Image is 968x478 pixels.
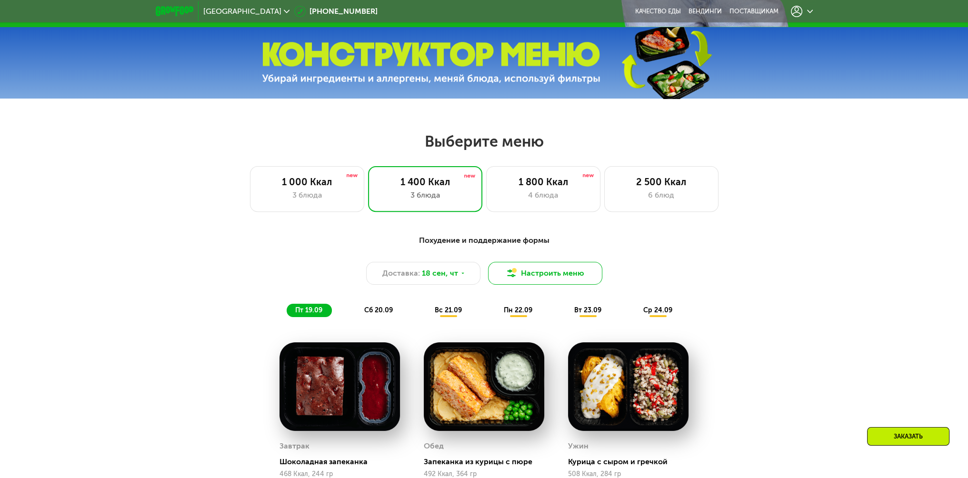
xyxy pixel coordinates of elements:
[260,189,354,201] div: 3 блюда
[614,176,709,188] div: 2 500 Ккал
[260,176,354,188] div: 1 000 Ккал
[422,268,458,279] span: 18 сен, чт
[729,8,778,15] div: поставщикам
[867,427,949,446] div: Заказать
[30,132,938,151] h2: Выберите меню
[279,439,309,453] div: Завтрак
[435,306,462,314] span: вс 21.09
[635,8,681,15] a: Качество еды
[424,457,552,467] div: Запеканка из курицы с пюре
[643,306,672,314] span: ср 24.09
[496,176,590,188] div: 1 800 Ккал
[424,439,444,453] div: Обед
[203,8,281,15] span: [GEOGRAPHIC_DATA]
[382,268,420,279] span: Доставка:
[689,8,722,15] a: Вендинги
[279,457,408,467] div: Шоколадная запеканка
[364,306,393,314] span: сб 20.09
[378,189,472,201] div: 3 блюда
[294,6,378,17] a: [PHONE_NUMBER]
[568,457,696,467] div: Курица с сыром и гречкой
[568,470,689,478] div: 508 Ккал, 284 гр
[614,189,709,201] div: 6 блюд
[568,439,589,453] div: Ужин
[488,262,602,285] button: Настроить меню
[378,176,472,188] div: 1 400 Ккал
[574,306,601,314] span: вт 23.09
[295,306,322,314] span: пт 19.09
[424,470,544,478] div: 492 Ккал, 364 гр
[496,189,590,201] div: 4 блюда
[504,306,532,314] span: пн 22.09
[279,470,400,478] div: 468 Ккал, 244 гр
[202,235,766,247] div: Похудение и поддержание формы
